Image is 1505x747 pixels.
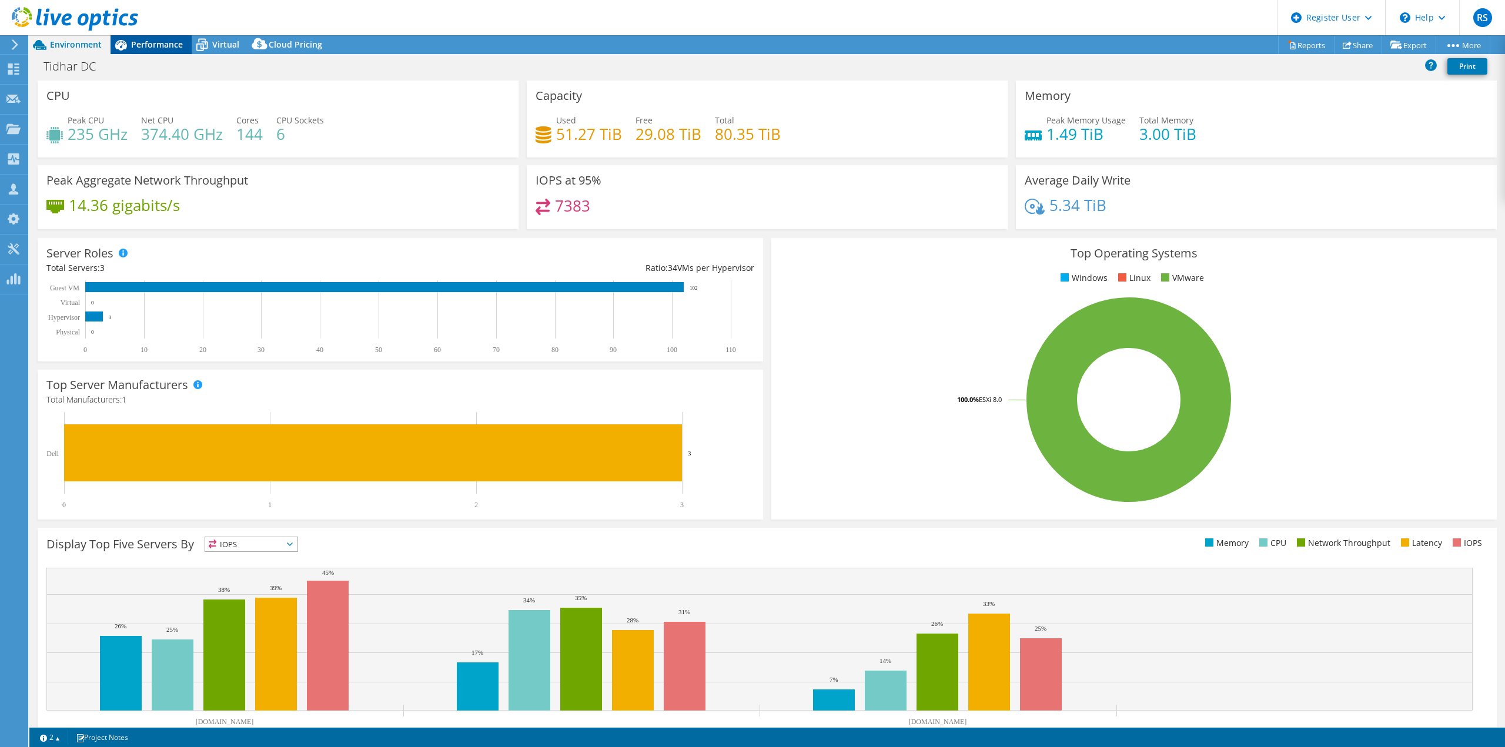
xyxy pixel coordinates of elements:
text: 31% [678,608,690,615]
a: Print [1447,58,1487,75]
text: 28% [627,617,638,624]
text: 50 [375,346,382,354]
li: Network Throughput [1294,537,1390,550]
text: 0 [83,346,87,354]
span: Total Memory [1139,115,1193,126]
text: Hypervisor [48,313,80,321]
h4: 144 [236,128,263,140]
text: 7% [830,676,838,683]
text: 2 [474,501,478,509]
text: 25% [166,626,178,633]
text: 40 [316,346,323,354]
span: IOPS [205,537,297,551]
li: Latency [1398,537,1442,550]
text: 26% [115,622,126,629]
a: Reports [1278,36,1335,54]
text: 3 [688,450,691,457]
h3: Average Daily Write [1025,174,1131,187]
li: Memory [1202,537,1249,550]
text: Physical [56,328,80,336]
a: 2 [32,730,68,745]
span: CPU Sockets [276,115,324,126]
li: Linux [1115,272,1151,284]
span: 3 [100,262,105,273]
text: 34% [523,597,535,604]
text: 33% [983,600,995,607]
text: 39% [270,584,282,591]
text: Virtual [61,299,81,307]
span: Performance [131,39,183,50]
h4: 1.49 TiB [1046,128,1126,140]
text: 1 [268,501,272,509]
h4: 5.34 TiB [1049,199,1106,212]
text: 25% [1035,625,1046,632]
span: Net CPU [141,115,173,126]
text: [DOMAIN_NAME] [196,718,254,726]
text: 45% [322,569,334,576]
h3: Memory [1025,89,1071,102]
span: Total [715,115,734,126]
span: Used [556,115,576,126]
text: 100 [667,346,677,354]
a: Project Notes [68,730,136,745]
h4: 14.36 gigabits/s [69,199,180,212]
text: 35% [575,594,587,601]
span: Peak CPU [68,115,104,126]
text: 102 [690,285,698,291]
tspan: ESXi 8.0 [979,395,1002,404]
h4: 7383 [555,199,590,212]
text: 70 [493,346,500,354]
h3: Top Server Manufacturers [46,378,188,391]
h3: Server Roles [46,247,113,260]
tspan: 100.0% [957,395,979,404]
text: Dell [46,450,59,458]
h4: 3.00 TiB [1139,128,1196,140]
svg: \n [1400,12,1410,23]
h3: IOPS at 95% [536,174,601,187]
span: Virtual [212,39,239,50]
span: RS [1473,8,1492,27]
h3: Peak Aggregate Network Throughput [46,174,248,187]
text: 0 [91,329,94,335]
text: 3 [109,314,112,320]
text: 80 [551,346,558,354]
span: Peak Memory Usage [1046,115,1126,126]
a: Share [1334,36,1382,54]
text: 38% [218,586,230,593]
span: Free [636,115,653,126]
span: Cores [236,115,259,126]
h3: CPU [46,89,70,102]
text: 3 [680,501,684,509]
div: Total Servers: [46,262,400,274]
h4: 29.08 TiB [636,128,701,140]
text: 14% [879,657,891,664]
text: 110 [725,346,736,354]
h1: Tidhar DC [38,60,114,73]
h3: Capacity [536,89,582,102]
span: 1 [122,394,126,405]
li: Windows [1058,272,1108,284]
text: 90 [610,346,617,354]
text: 30 [257,346,265,354]
li: VMware [1158,272,1204,284]
span: 34 [668,262,677,273]
span: Cloud Pricing [269,39,322,50]
text: 0 [91,300,94,306]
h4: Total Manufacturers: [46,393,754,406]
text: 60 [434,346,441,354]
h4: 374.40 GHz [141,128,223,140]
h4: 51.27 TiB [556,128,622,140]
text: 0 [62,501,66,509]
text: Guest VM [50,284,79,292]
h4: 80.35 TiB [715,128,781,140]
h4: 235 GHz [68,128,128,140]
text: 26% [931,620,943,627]
a: Export [1382,36,1436,54]
div: Ratio: VMs per Hypervisor [400,262,754,274]
a: More [1436,36,1490,54]
li: CPU [1256,537,1286,550]
text: [DOMAIN_NAME] [909,718,967,726]
text: 10 [141,346,148,354]
h4: 6 [276,128,324,140]
text: 17% [471,649,483,656]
